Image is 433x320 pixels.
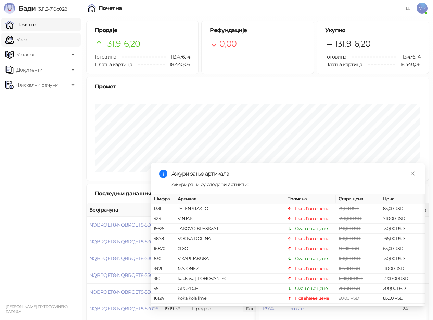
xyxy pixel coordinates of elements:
div: Ажурирани су следећи артикли: [171,181,417,188]
span: 131.916,20 [335,37,371,50]
span: info-circle [159,170,167,178]
h5: Укупно [325,26,420,35]
td: 710,00 RSD [380,214,425,224]
h5: Рефундације [210,26,305,35]
td: 15625 [151,224,175,234]
td: 165,00 RSD [380,234,425,244]
div: Повећање цене [295,235,329,242]
td: XI XO [175,244,284,254]
span: 60,00 RSD [339,246,359,251]
span: 210,00 RSD [339,286,360,291]
div: Повећање цене [295,265,329,272]
h5: Продаје [95,26,190,35]
span: 75,00 RSD [339,206,359,211]
div: Повећање цене [295,215,329,222]
span: 105,00 RSD [339,266,360,271]
span: 80,00 RSD [339,296,359,301]
button: NQBRQET8-NQBRQET8-53031 [89,222,157,228]
td: 1.200,00 RSD [380,274,425,284]
span: Готовина [95,54,116,60]
td: GROZDJE [175,284,284,294]
button: NQBRQET8-NQBRQET8-53027 [89,289,158,295]
th: Артикал [175,194,284,204]
span: 0,00 [219,37,237,50]
div: Смањење цене [295,225,328,232]
span: 160,00 RSD [339,256,361,261]
th: Цена [380,194,425,204]
td: 65,00 RSD [380,244,425,254]
td: 1331 [151,204,175,214]
td: 85,00 RSD [380,294,425,304]
a: Почетна [5,18,36,31]
td: VINJAK [175,214,284,224]
span: 131.916,20 [104,37,140,50]
div: Смањење цене [295,255,328,262]
td: mleko moja kravica 1.5 [175,304,284,313]
img: Logo [4,3,15,14]
button: NQBRQET8-NQBRQET8-53028 [89,272,158,278]
td: 6301 [151,254,175,264]
td: 200,00 RSD [380,284,425,294]
span: Готовина [325,54,346,60]
button: NQBRQET8-NQBRQET8-53030 [89,239,158,245]
div: Последњи данашњи рачуни [95,189,186,198]
td: JELEN STAKLO [175,204,284,214]
td: 16124 [151,294,175,304]
div: Повећање цене [295,205,329,212]
div: Почетна [99,5,122,11]
td: 110,00 RSD [380,264,425,274]
td: V KAPI JABUKA [175,254,284,264]
div: Смањење цене [295,285,328,292]
div: Повећање цене [295,305,329,312]
td: VOCNA DOLINA [175,234,284,244]
td: 5993 [151,304,175,313]
td: 230,00 RSD [380,304,425,313]
div: Повећање цене [295,275,329,282]
span: 113.476,14 [166,53,190,61]
a: Документација [403,3,414,14]
td: 45 [151,284,175,294]
div: Промет [95,82,420,91]
td: kackavalj POHOVANI KG [175,274,284,284]
button: NQBRQET8-NQBRQET8-53029 [89,255,158,261]
th: Шифра [151,194,175,204]
a: Каса [5,33,27,47]
td: 4878 [151,234,175,244]
span: Документи [16,63,42,77]
td: koka kola lime [175,294,284,304]
span: Платна картица [325,61,362,67]
span: Фискални рачуни [16,78,58,92]
button: NQBRQET8-NQBRQET8-53026 [89,306,158,312]
span: 140,00 RSD [339,226,361,231]
span: 113.476,14 [396,53,420,61]
td: 3921 [151,264,175,274]
span: 18.440,06 [395,61,420,68]
span: 1.100,00 RSD [339,276,363,281]
span: close [410,171,415,176]
th: Број рачуна [87,203,162,217]
th: Стара цена [336,194,380,204]
small: [PERSON_NAME] PR TRGOVINSKA RADNJA [5,304,68,314]
span: 220,00 RSD [339,306,361,311]
td: 130,00 RSD [380,224,425,234]
span: Платна картица [95,61,132,67]
span: Бади [18,4,36,12]
span: 3.11.3-710c028 [36,6,67,12]
a: Close [409,170,417,177]
td: 16870 [151,244,175,254]
td: 310 [151,274,175,284]
span: Каталог [16,48,35,62]
td: 85,00 RSD [380,204,425,214]
div: Повећање цене [295,295,329,302]
span: 160,00 RSD [339,236,361,241]
td: TAKOVO BRESKVA 1L [175,224,284,234]
span: 490,00 RSD [339,216,362,221]
span: 18.440,06 [165,61,190,68]
div: Ажурирање артикала [171,170,417,178]
span: MP [417,3,428,14]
